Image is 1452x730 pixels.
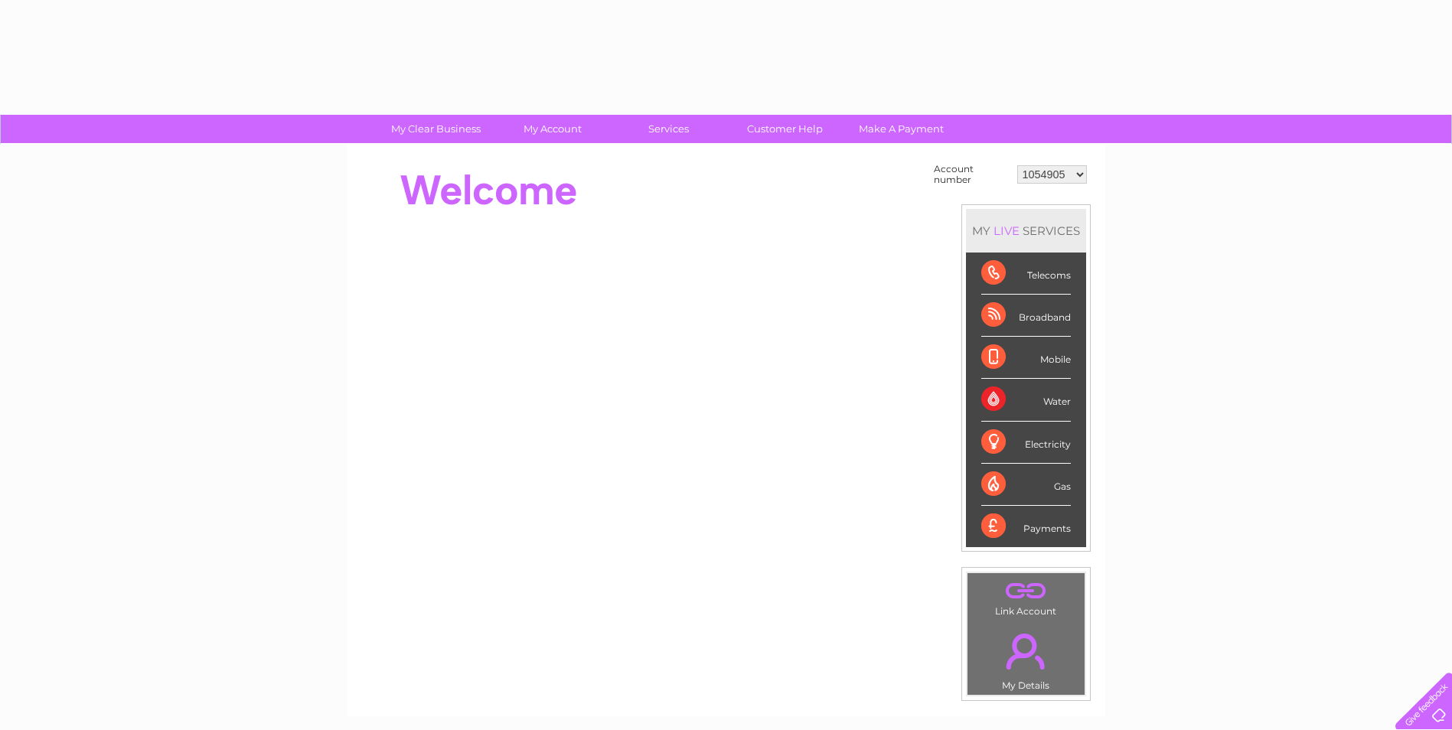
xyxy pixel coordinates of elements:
td: Account number [930,160,1013,189]
div: Gas [981,464,1071,506]
a: Services [605,115,732,143]
a: . [971,624,1081,678]
div: Payments [981,506,1071,547]
td: Link Account [967,572,1085,621]
a: . [971,577,1081,604]
a: Make A Payment [838,115,964,143]
td: My Details [967,621,1085,696]
a: My Account [489,115,615,143]
a: Customer Help [722,115,848,143]
div: Electricity [981,422,1071,464]
div: Water [981,379,1071,421]
a: My Clear Business [373,115,499,143]
div: Telecoms [981,253,1071,295]
div: LIVE [990,223,1023,238]
div: Broadband [981,295,1071,337]
div: MY SERVICES [966,209,1086,253]
div: Mobile [981,337,1071,379]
